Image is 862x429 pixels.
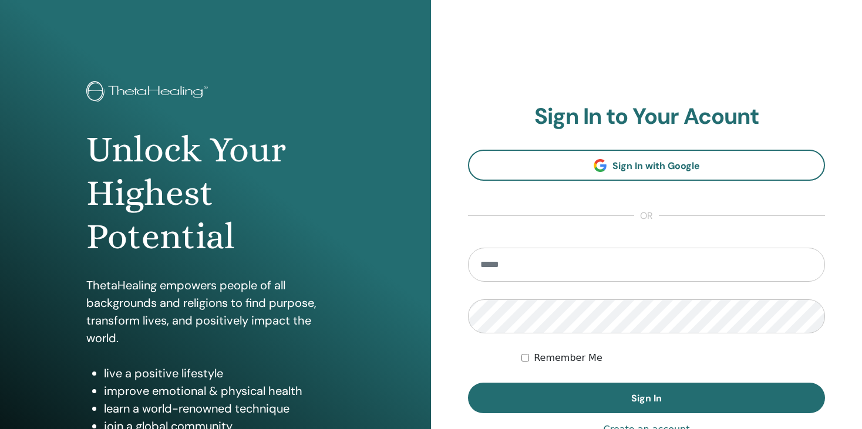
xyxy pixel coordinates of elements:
[468,150,825,181] a: Sign In with Google
[104,400,344,417] li: learn a world-renowned technique
[104,364,344,382] li: live a positive lifestyle
[104,382,344,400] li: improve emotional & physical health
[631,392,662,404] span: Sign In
[612,160,700,172] span: Sign In with Google
[468,103,825,130] h2: Sign In to Your Acount
[634,209,659,223] span: or
[468,383,825,413] button: Sign In
[86,128,344,259] h1: Unlock Your Highest Potential
[534,351,602,365] label: Remember Me
[521,351,825,365] div: Keep me authenticated indefinitely or until I manually logout
[86,276,344,347] p: ThetaHealing empowers people of all backgrounds and religions to find purpose, transform lives, a...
